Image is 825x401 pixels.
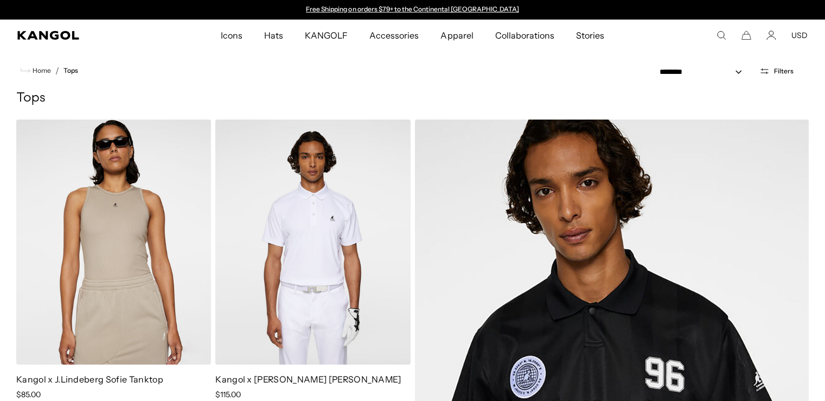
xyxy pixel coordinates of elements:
[741,30,751,40] button: Cart
[791,30,808,40] button: USD
[495,20,554,51] span: Collaborations
[717,30,726,40] summary: Search here
[17,31,145,40] a: Kangol
[430,20,484,51] a: Apparel
[369,20,419,51] span: Accessories
[30,67,51,74] span: Home
[16,390,41,399] span: $85.00
[301,5,525,14] div: Announcement
[63,67,78,74] a: Tops
[21,66,51,76] a: Home
[16,374,163,385] a: Kangol x J.Lindeberg Sofie Tanktop
[305,20,348,51] span: KANGOLF
[16,120,211,365] img: Kangol x J.Lindeberg Sofie Tanktop
[565,20,615,51] a: Stories
[484,20,565,51] a: Collaborations
[301,5,525,14] div: 1 of 2
[766,30,776,40] a: Account
[301,5,525,14] slideshow-component: Announcement bar
[294,20,359,51] a: KANGOLF
[359,20,430,51] a: Accessories
[774,67,794,75] span: Filters
[210,20,253,51] a: Icons
[753,66,800,76] button: Open filters
[215,374,401,385] a: Kangol x [PERSON_NAME] [PERSON_NAME]
[264,20,283,51] span: Hats
[655,66,753,78] select: Sort by: Featured
[306,5,519,13] a: Free Shipping on orders $79+ to the Continental [GEOGRAPHIC_DATA]
[576,20,604,51] span: Stories
[253,20,294,51] a: Hats
[440,20,473,51] span: Apparel
[16,90,809,106] h1: Tops
[215,390,241,399] span: $115.00
[221,20,242,51] span: Icons
[51,64,59,77] li: /
[215,120,410,365] img: Kangol x J.Lindeberg Jason Polo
